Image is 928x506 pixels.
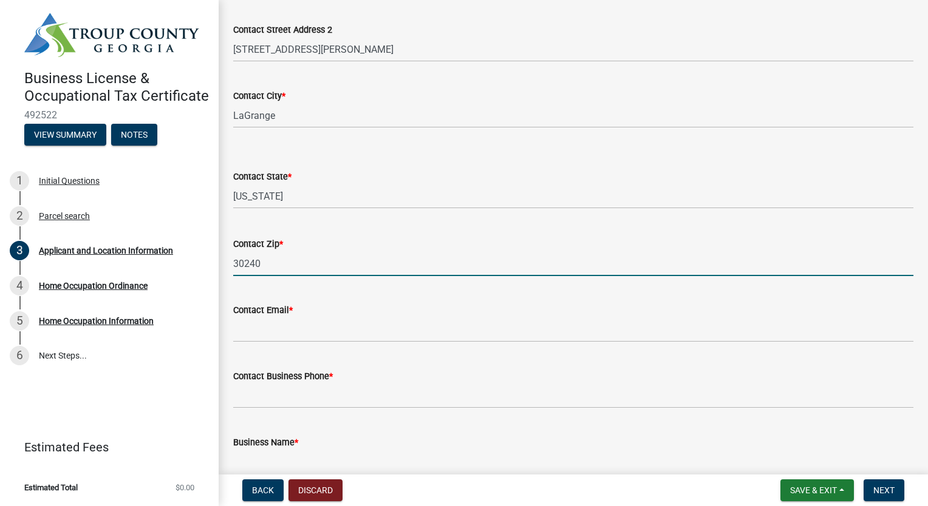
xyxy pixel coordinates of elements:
span: $0.00 [176,484,194,491]
button: Save & Exit [780,479,854,501]
div: Initial Questions [39,177,100,185]
div: Applicant and Location Information [39,246,173,255]
label: Business Name [233,439,298,447]
label: Contact State [233,173,292,181]
button: Notes [111,124,157,146]
label: Contact Business Phone [233,373,333,381]
span: Estimated Total [24,484,78,491]
div: 6 [10,346,29,365]
wm-modal-confirm: Summary [24,131,106,141]
button: View Summary [24,124,106,146]
span: Back [252,485,274,495]
wm-modal-confirm: Notes [111,131,157,141]
button: Back [242,479,284,501]
div: 1 [10,171,29,191]
a: Estimated Fees [10,435,199,459]
span: Next [873,485,895,495]
button: Next [864,479,904,501]
label: Contact City [233,92,285,101]
div: 2 [10,206,29,226]
span: Save & Exit [790,485,837,495]
div: 4 [10,276,29,295]
div: Parcel search [39,212,90,220]
h4: Business License & Occupational Tax Certificate [24,70,209,105]
label: Contact Zip [233,240,283,249]
div: Home Occupation Information [39,317,154,325]
label: Contact Street Address 2 [233,26,332,35]
div: 3 [10,241,29,260]
label: Contact Email [233,306,293,315]
span: 492522 [24,109,194,121]
div: 5 [10,311,29,331]
img: Troup County, Georgia [24,13,199,57]
div: Home Occupation Ordinance [39,282,148,290]
button: Discard [288,479,343,501]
